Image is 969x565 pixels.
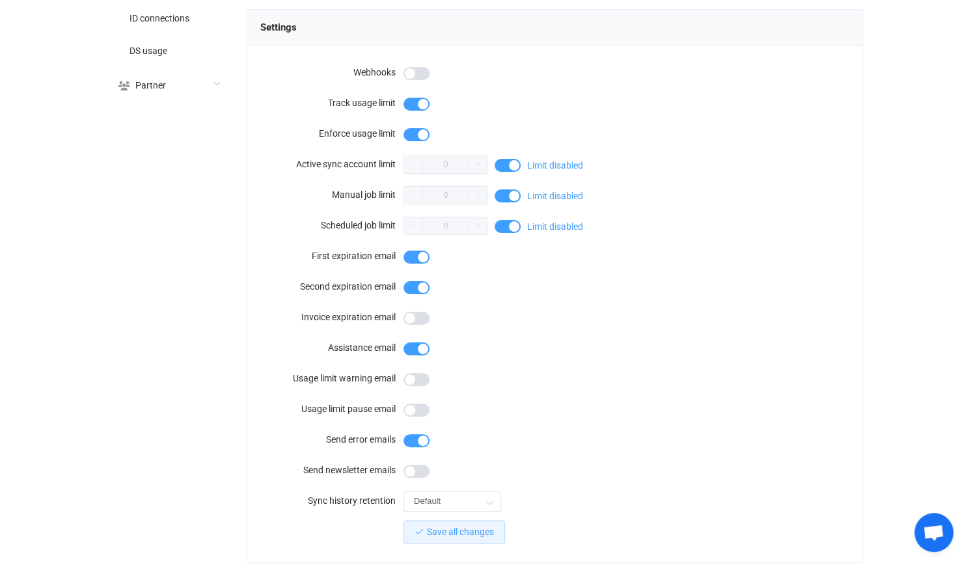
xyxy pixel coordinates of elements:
[260,488,403,514] label: Sync history retention
[260,396,403,422] label: Usage limit pause email
[403,520,505,544] button: Save all changes
[914,513,953,552] div: Open chat
[527,222,583,231] span: Limit disabled
[260,151,403,177] label: Active sync account limit
[260,457,403,483] label: Send newsletter emails
[103,34,234,66] a: DS usage
[260,182,403,208] label: Manual job limit
[527,161,583,170] span: Limit disabled
[260,18,297,37] span: Settings
[260,335,403,361] label: Assistance email
[260,365,403,391] label: Usage limit warning email
[427,527,494,537] span: Save all changes
[260,59,403,85] label: Webhooks
[260,212,403,238] label: Scheduled job limit
[103,1,234,34] a: ID connections
[260,273,403,299] label: Second expiration email
[527,191,583,200] span: Limit disabled
[130,14,189,24] span: ID connections
[260,304,403,330] label: Invoice expiration email
[130,46,167,57] span: DS usage
[135,81,166,91] span: Partner
[260,243,403,269] label: First expiration email
[260,426,403,452] label: Send error emails
[260,90,403,116] label: Track usage limit
[260,120,403,146] label: Enforce usage limit
[403,491,501,512] input: Select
